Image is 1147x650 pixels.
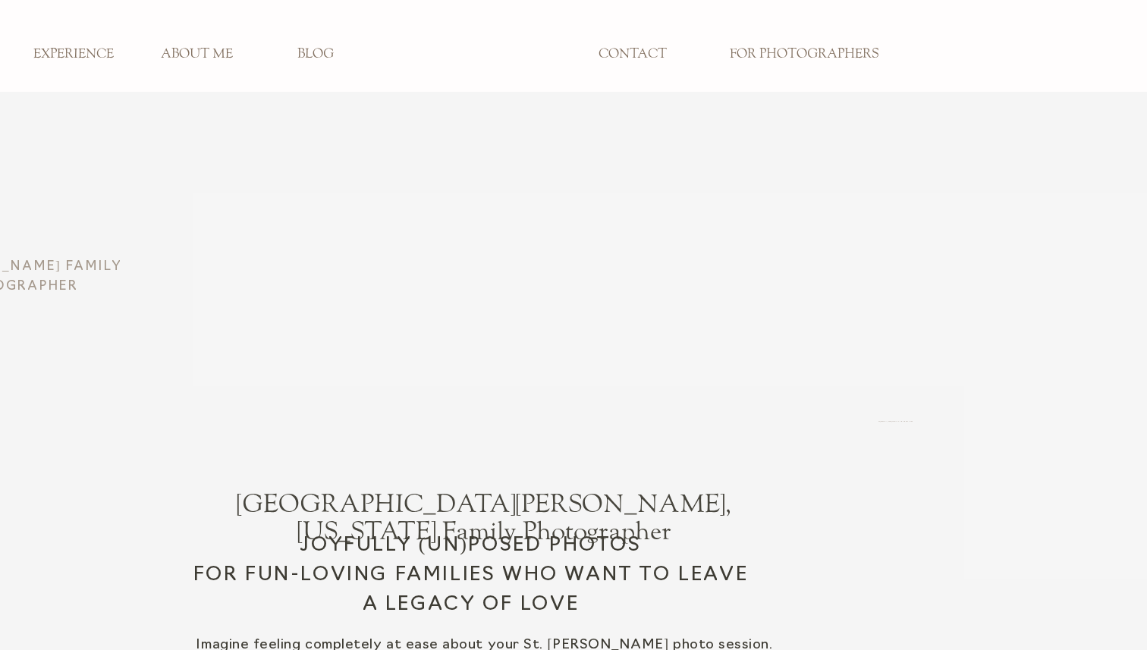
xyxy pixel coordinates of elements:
a: BLOG [266,46,366,63]
a: ABOUT ME [146,46,247,63]
a: EXPERIENCE [24,46,124,63]
h3: St. [PERSON_NAME] Family PHotographer [878,421,913,438]
a: FOR PHOTOGRAPHERS [718,46,889,63]
a: CONTACT [583,46,683,63]
h1: [GEOGRAPHIC_DATA][PERSON_NAME], [US_STATE] Family Photographer [214,490,754,531]
h2: JOYFULLY (UN)POSED PHOTOS For fun-loving families who want to leave a legacy of love [183,531,759,614]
